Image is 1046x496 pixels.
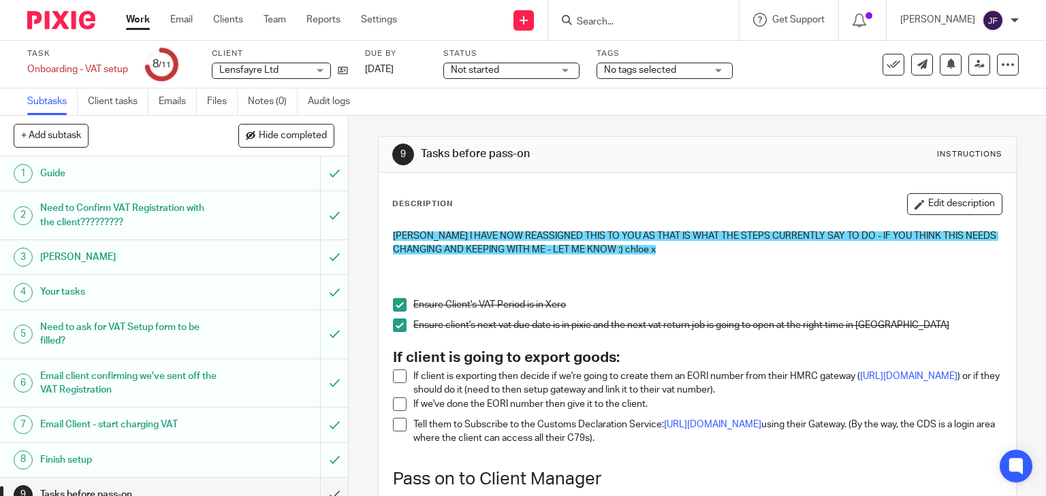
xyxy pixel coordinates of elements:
[27,48,128,59] label: Task
[14,164,33,183] div: 1
[575,16,698,29] input: Search
[907,193,1002,215] button: Edit description
[159,88,197,115] a: Emails
[451,65,499,75] span: Not started
[393,350,620,365] strong: If client is going to export goods:
[937,149,1002,160] div: Instructions
[413,298,1002,312] p: Ensure Client's VAT Period is in Xero
[27,11,95,29] img: Pixie
[393,231,998,254] span: [PERSON_NAME] I HAVE NOW REASSIGNED THIS TO YOU AS THAT IS WHAT THE STEPS CURRENTLY SAY TO DO - I...
[421,147,726,161] h1: Tasks before pass-on
[365,48,426,59] label: Due by
[153,56,171,72] div: 8
[40,366,218,401] h1: Email client confirming we've sent off the VAT Registration
[27,63,128,76] div: Onboarding - VAT setup
[126,13,150,27] a: Work
[392,144,414,165] div: 9
[40,317,218,352] h1: Need to ask for VAT Setup form to be filled?
[40,282,218,302] h1: Your tasks
[308,88,360,115] a: Audit logs
[14,206,33,225] div: 2
[772,15,825,24] span: Get Support
[982,10,1004,31] img: svg%3E
[361,13,397,27] a: Settings
[14,415,33,434] div: 7
[40,163,218,184] h1: Guide
[238,124,334,147] button: Hide completed
[14,450,33,469] div: 8
[14,325,33,344] div: 5
[212,48,348,59] label: Client
[14,248,33,267] div: 3
[413,397,1002,411] p: If we've done the EORI number then give it to the client.
[413,369,1002,397] p: If client is exporting then decide if we're going to create them an EORI number from their HMRC g...
[259,131,327,142] span: Hide completed
[413,418,1002,446] p: Tell them to Subscribe to the Customs Declaration Service: using their Gateway. (By the way, the ...
[207,88,238,115] a: Files
[365,65,394,74] span: [DATE]
[597,48,733,59] label: Tags
[14,124,89,147] button: + Add subtask
[413,318,1002,332] p: Ensure client's next vat due date is in pixie and the next vat return job is going to open at the...
[900,13,975,27] p: [PERSON_NAME]
[40,247,218,267] h1: [PERSON_NAME]
[14,374,33,393] div: 6
[88,88,148,115] a: Client tasks
[604,65,676,75] span: No tags selected
[306,13,340,27] a: Reports
[393,469,1002,490] h1: Pass on to Client Manager
[40,414,218,435] h1: Email Client - start charging VAT
[443,48,580,59] label: Status
[27,88,78,115] a: Subtasks
[264,13,286,27] a: Team
[219,65,279,75] span: Lensfayre Ltd
[40,450,218,470] h1: Finish setup
[40,198,218,233] h1: Need to Confirm VAT Registration with the client?????????
[14,283,33,302] div: 4
[392,199,453,210] p: Description
[248,88,298,115] a: Notes (0)
[170,13,193,27] a: Email
[860,371,957,381] a: [URL][DOMAIN_NAME]
[159,61,171,69] small: /11
[664,420,761,429] a: [URL][DOMAIN_NAME]
[213,13,243,27] a: Clients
